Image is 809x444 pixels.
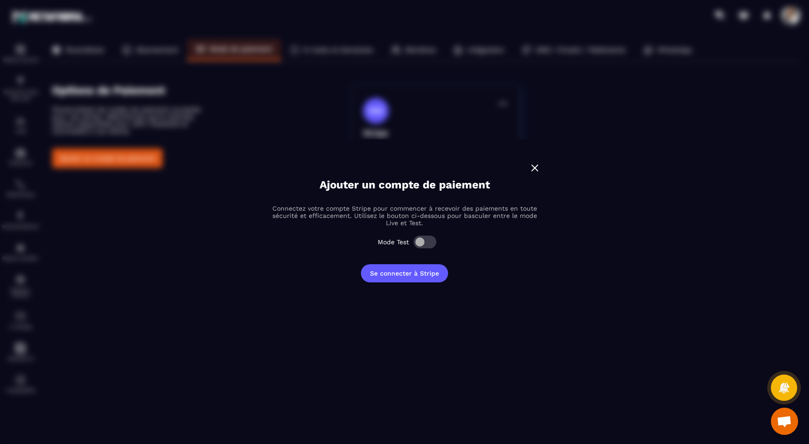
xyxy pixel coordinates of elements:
[361,264,448,282] button: Se connecter à Stripe
[771,408,798,435] div: Ouvrir le chat
[378,238,409,246] label: Mode Test
[268,205,541,227] p: Connectez votre compte Stripe pour commencer à recevoir des paiements en toute sécurité et effica...
[529,162,541,174] img: close-w.0bb75850.svg
[320,178,490,191] p: Ajouter un compte de paiement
